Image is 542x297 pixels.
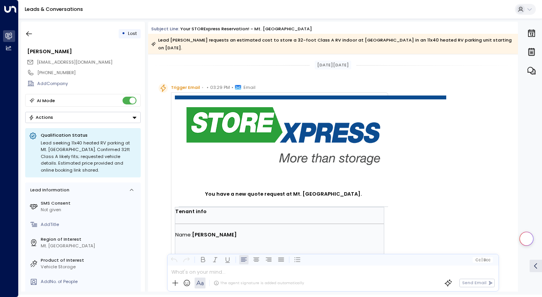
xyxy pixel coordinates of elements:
div: Vehicle Storage [41,264,138,270]
span: Trigger Email [171,83,200,91]
button: Undo [169,255,179,264]
div: Lead Information [28,187,69,193]
div: AI Mode [37,97,55,104]
img: STORExpress%20logo.png [186,107,380,165]
div: Lead seeking 11x40 heated RV parking at Mt. [GEOGRAPHIC_DATA]. Confirmed 32ft Class A likely fits... [41,140,137,174]
div: • [122,28,125,39]
div: [PHONE_NUMBER] [37,69,140,76]
div: [DATE][DATE] [315,61,352,69]
div: The agent signature is added automatically [214,280,304,286]
div: Not given [41,207,138,213]
span: Lost [128,30,137,36]
strong: You have a new quote request at Mt. [GEOGRAPHIC_DATA]. [205,191,362,197]
div: AddCompany [37,80,140,87]
label: SMS Consent [41,200,138,207]
a: 7243960015 [193,254,225,265]
a: Leads & Conversations [25,6,83,12]
label: Region of Interest [41,236,138,243]
button: Redo [182,255,191,264]
span: [EMAIL_ADDRESS][DOMAIN_NAME] [37,59,112,65]
strong: [PERSON_NAME] [192,231,237,238]
p: Qualification Status [41,132,137,138]
div: AddTitle [41,221,138,228]
span: Email [243,83,255,91]
div: AddNo. of People [41,278,138,285]
div: Your STORExpress Reservation! - Mt. [GEOGRAPHIC_DATA] [180,26,312,32]
span: 03:29 PM [210,83,230,91]
strong: Tenant info [175,208,207,215]
span: Cc Bcc [475,258,490,262]
span: Subject Line: [151,26,180,32]
span: • [231,83,233,91]
span: • [202,83,204,91]
span: | [482,258,483,262]
div: Mt. [GEOGRAPHIC_DATA] [41,243,138,249]
span: Phone: [175,252,193,266]
button: Actions [25,112,141,123]
div: Actions [29,115,53,120]
button: Cc|Bcc [473,257,493,263]
div: Button group with a nested menu [25,112,141,123]
span: Name: [175,228,192,242]
span: • [207,83,209,91]
label: Product of Interest [41,257,138,264]
div: [PERSON_NAME] [27,48,140,55]
span: rpopovich21@gmail.com [37,59,112,66]
div: Lead [PERSON_NAME] requests an estimated cost to store a 32-foot Class A RV indoor at [GEOGRAPHIC... [151,36,514,52]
